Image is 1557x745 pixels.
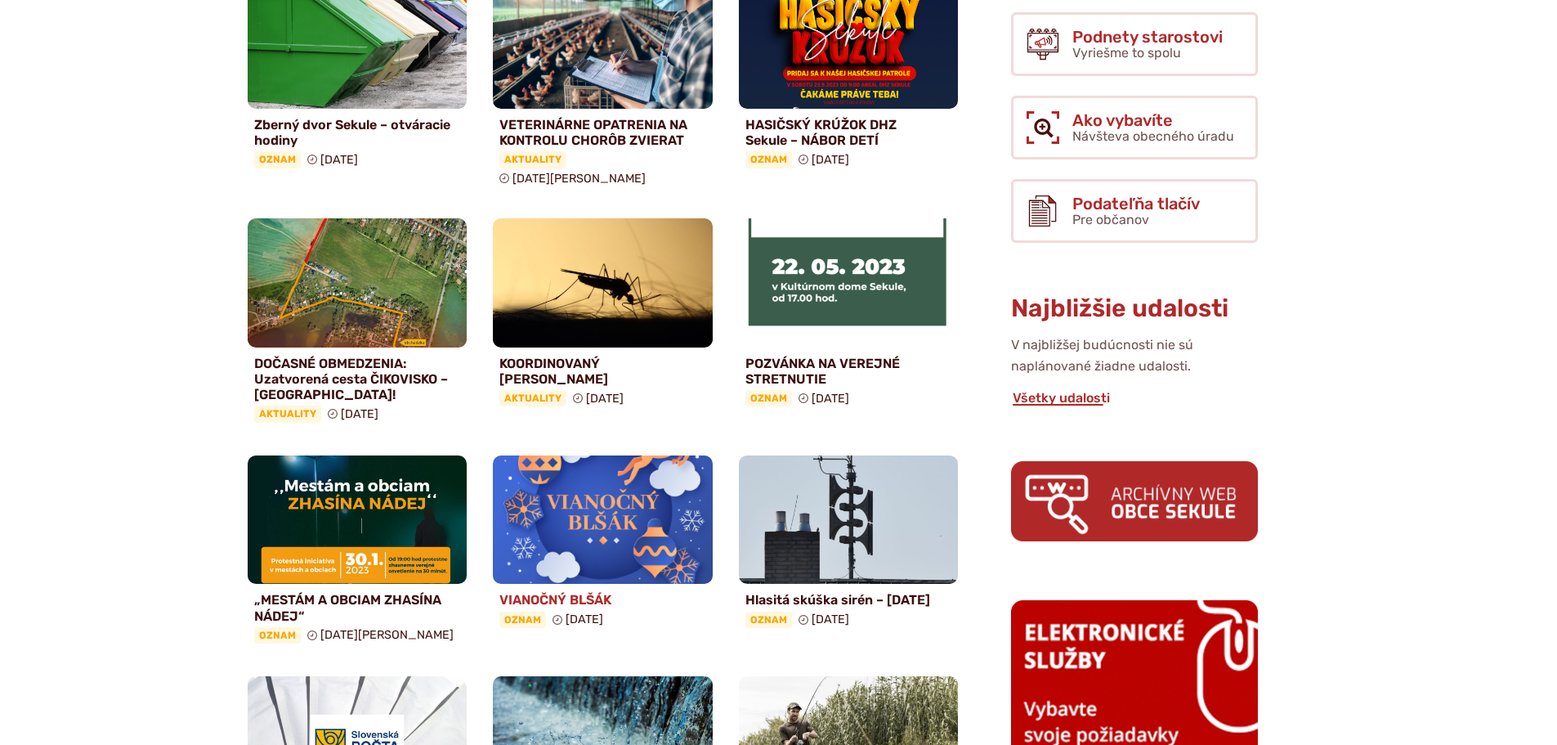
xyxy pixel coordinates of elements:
[499,612,546,628] span: Oznam
[499,356,706,387] h4: KOORDINOVANÝ [PERSON_NAME]
[493,456,713,635] a: VIANOČNÝ BLŠÁK Oznam [DATE]
[745,117,952,148] h4: HASIČSKÝ KRÚŽOK DHZ Sekule – NÁBOR DETÍ
[254,151,301,168] span: Oznam
[812,392,849,406] span: [DATE]
[499,117,706,148] h4: VETERINÁRNE OPATRENIA NA KONTROLU CHORÔB ZVIERAT
[1011,96,1258,159] a: Ako vybavíte Návšteva obecného úradu
[320,628,454,642] span: [DATE][PERSON_NAME]
[1072,195,1200,213] span: Podateľňa tlačív
[745,390,792,406] span: Oznam
[1011,461,1258,541] img: archiv.png
[586,392,624,406] span: [DATE]
[341,407,378,421] span: [DATE]
[566,613,603,626] span: [DATE]
[1011,12,1258,76] a: Podnety starostovi Vyriešme to spolu
[745,356,952,387] h4: POZVÁNKA NA VEREJNÉ STRETNUTIE
[254,356,461,403] h4: DOČASNÉ OBMEDZENIA: Uzatvorená cesta ČIKOVISKO – [GEOGRAPHIC_DATA]!
[254,627,301,644] span: Oznam
[1072,212,1149,227] span: Pre občanov
[1011,179,1258,243] a: Podateľňa tlačív Pre občanov
[745,612,792,628] span: Oznam
[1072,128,1234,144] span: Návšteva obecného úradu
[499,151,566,168] span: Aktuality
[1072,111,1234,129] span: Ako vybavíte
[248,456,468,651] a: „MESTÁM A OBCIAM ZHASÍNA NÁDEJ“ Oznam [DATE][PERSON_NAME]
[1072,45,1181,61] span: Vyriešme to spolu
[248,218,468,429] a: DOČASNÉ OBMEDZENIA: Uzatvorená cesta ČIKOVISKO – [GEOGRAPHIC_DATA]! Aktuality [DATE]
[812,153,849,167] span: [DATE]
[739,218,959,414] a: POZVÁNKA NA VEREJNÉ STRETNUTIE Oznam [DATE]
[512,172,646,186] span: [DATE][PERSON_NAME]
[493,218,713,414] a: KOORDINOVANÝ [PERSON_NAME] Aktuality [DATE]
[1072,28,1223,46] span: Podnety starostovi
[499,592,706,608] h4: VIANOČNÝ BLŠÁK
[745,592,952,608] h4: Hlasitá skúška sirén – [DATE]
[1011,334,1258,378] p: V najbližšej budúcnosti nie sú naplánované žiadne udalosti.
[254,592,461,623] h4: „MESTÁM A OBCIAM ZHASÍNA NÁDEJ“
[1011,295,1258,322] h3: Najbližšie udalosti
[254,117,461,148] h4: Zberný dvor Sekule – otváracie hodiny
[499,390,566,406] span: Aktuality
[320,153,358,167] span: [DATE]
[254,406,321,422] span: Aktuality
[812,613,849,626] span: [DATE]
[1011,390,1112,406] a: Všetky udalosti
[739,456,959,635] a: Hlasitá skúška sirén – [DATE] Oznam [DATE]
[745,151,792,168] span: Oznam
